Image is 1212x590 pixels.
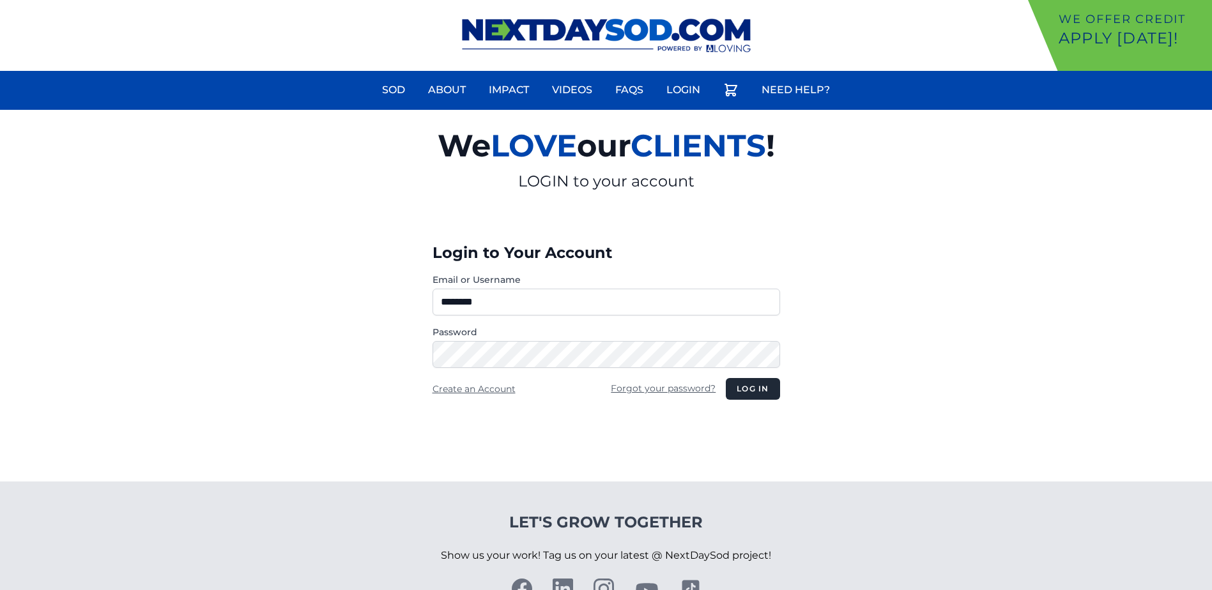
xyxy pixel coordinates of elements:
a: FAQs [608,75,651,105]
h4: Let's Grow Together [441,512,771,533]
label: Email or Username [433,273,780,286]
label: Password [433,326,780,338]
p: Apply [DATE]! [1059,28,1207,49]
h2: We our ! [289,120,923,171]
p: We offer Credit [1059,10,1207,28]
a: About [420,75,473,105]
a: Forgot your password? [611,382,716,394]
a: Sod [374,75,413,105]
p: Show us your work! Tag us on your latest @ NextDaySod project! [441,533,771,579]
span: LOVE [491,127,577,164]
h3: Login to Your Account [433,243,780,263]
button: Log in [726,378,779,400]
span: CLIENTS [631,127,766,164]
a: Create an Account [433,383,516,395]
a: Need Help? [754,75,838,105]
p: LOGIN to your account [289,171,923,192]
a: Videos [544,75,600,105]
a: Login [659,75,708,105]
a: Impact [481,75,537,105]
